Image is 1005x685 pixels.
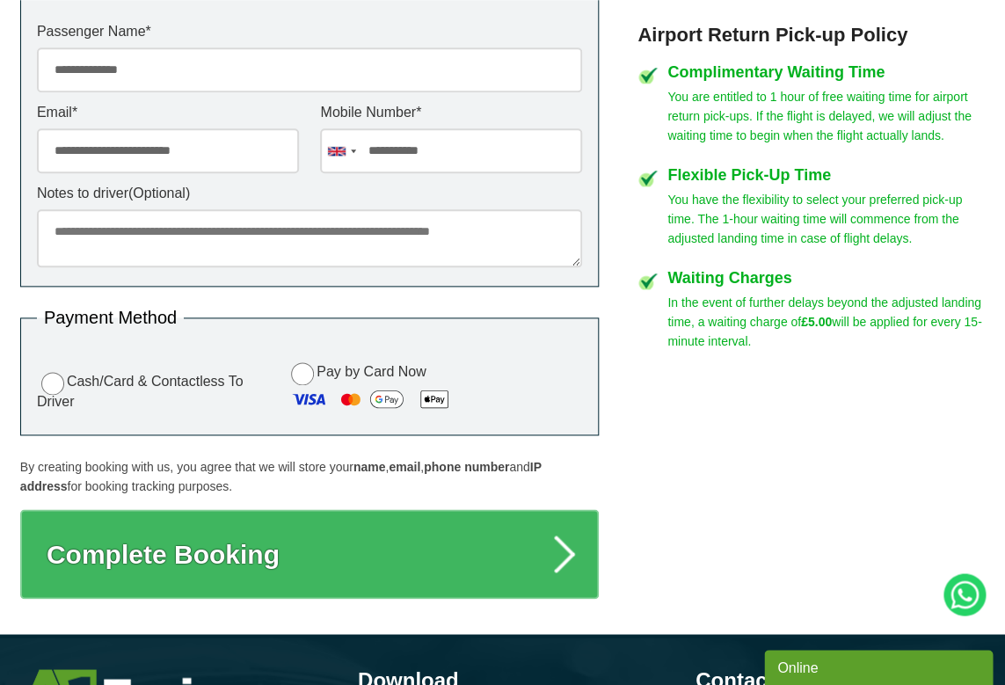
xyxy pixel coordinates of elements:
input: Cash/Card & Contactless To Driver [41,372,64,395]
legend: Payment Method [37,309,184,326]
strong: email [389,460,420,474]
div: United Kingdom: +44 [321,129,361,172]
h4: Waiting Charges [667,270,985,286]
strong: £5.00 [801,315,832,329]
p: You are entitled to 1 hour of free waiting time for airport return pick-ups. If the flight is del... [667,87,985,145]
strong: name [353,460,386,474]
p: In the event of further delays beyond the adjusted landing time, a waiting charge of will be appl... [667,293,985,351]
input: Pay by Card Now [291,362,314,385]
h4: Flexible Pick-Up Time [667,167,985,183]
strong: phone number [424,460,509,474]
button: Complete Booking [20,509,599,599]
label: Pay by Card Now [287,360,582,419]
iframe: chat widget [764,646,996,685]
label: Passenger Name [37,25,582,39]
span: (Optional) [128,186,190,200]
label: Email [37,106,299,120]
p: By creating booking with us, you agree that we will store your , , and for booking tracking purpo... [20,457,599,496]
h4: Complimentary Waiting Time [667,64,985,80]
label: Mobile Number [320,106,582,120]
label: Notes to driver [37,186,582,200]
label: Cash/Card & Contactless To Driver [37,369,273,409]
h3: Airport Return Pick-up Policy [637,24,985,47]
p: You have the flexibility to select your preferred pick-up time. The 1-hour waiting time will comm... [667,190,985,248]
